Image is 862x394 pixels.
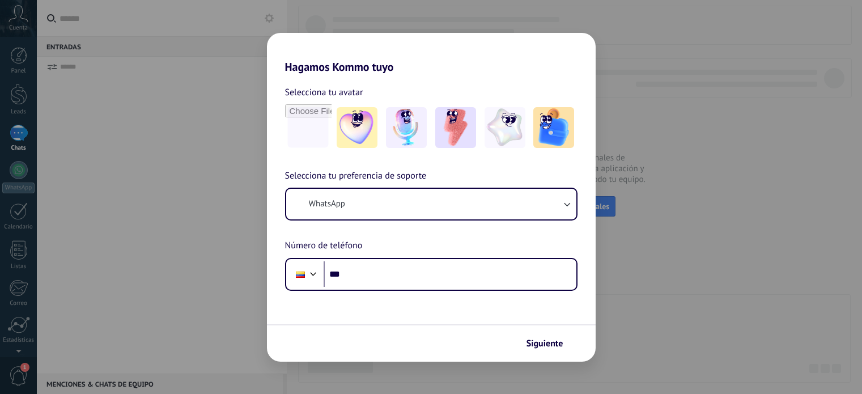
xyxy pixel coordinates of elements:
img: -2.jpeg [386,107,427,148]
div: Colombia: + 57 [290,262,311,286]
button: Siguiente [521,334,579,353]
img: -4.jpeg [485,107,525,148]
span: Siguiente [526,340,563,348]
h2: Hagamos Kommo tuyo [267,33,596,74]
img: -1.jpeg [337,107,377,148]
img: -3.jpeg [435,107,476,148]
span: Número de teléfono [285,239,363,253]
span: Selecciona tu avatar [285,85,363,100]
img: -5.jpeg [533,107,574,148]
span: WhatsApp [309,198,345,210]
span: Selecciona tu preferencia de soporte [285,169,427,184]
button: WhatsApp [286,189,576,219]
